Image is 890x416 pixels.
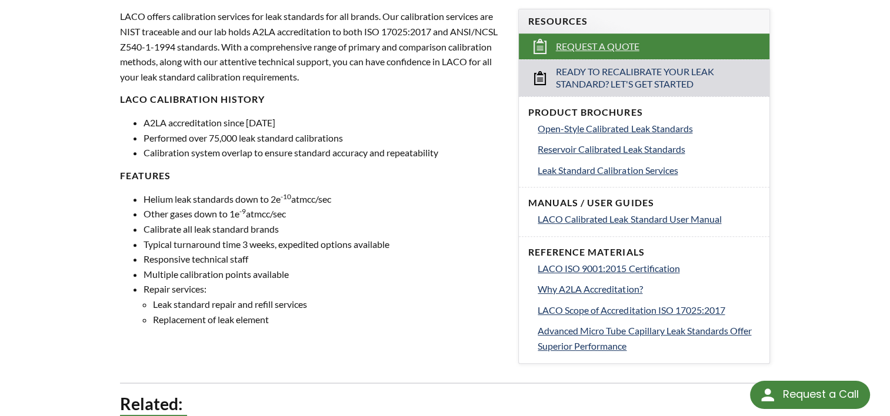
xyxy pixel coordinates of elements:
[538,263,679,274] span: LACO ISO 9001:2015 Certification
[528,246,759,259] h4: Reference Materials
[153,297,504,312] li: Leak standard repair and refill services
[750,381,870,409] div: Request a Call
[538,123,692,134] span: Open-Style Calibrated Leak Standards
[538,281,759,297] a: Why A2LA Accreditation?
[538,165,678,176] span: Leak Standard Calibration Services
[538,261,759,276] a: LACO ISO 9001:2015 Certification
[538,121,759,136] a: Open-Style Calibrated Leak Standards
[528,197,759,209] h4: Manuals / User Guides
[538,143,685,155] span: Reservoir Calibrated Leak Standards
[144,192,504,207] li: Helium leak standards down to 2e atmcc/sec
[538,304,725,316] span: LACO Scope of Accreditation ISO 17025:2017
[144,237,504,252] li: Typical turnaround time 3 weeks, expedited options available
[556,41,639,53] span: Request a Quote
[144,115,504,130] li: A2LA accreditation since [DATE]
[144,130,504,146] li: Performed over 75,000 leak standard calibrations
[538,323,759,353] a: Advanced Micro Tube Capillary Leak Standards Offer Superior Performance
[519,59,769,96] a: Ready to Recalibrate Your Leak Standard? Let's Get Started
[538,142,759,157] a: Reservoir Calibrated Leak Standards
[153,312,504,327] li: Replacement of leak element
[528,15,759,28] h4: Resources
[538,303,759,318] a: LACO Scope of Accreditation ISO 17025:2017
[144,251,504,267] li: Responsive technical staff
[556,66,734,90] span: Ready to Recalibrate Your Leak Standard? Let's Get Started
[144,267,504,282] li: Multiple calibration points available
[120,393,770,415] h2: Related:
[538,283,642,294] span: Why A2LA Accreditation?
[538,325,751,351] span: Advanced Micro Tube Capillary Leak Standards Offer Superior Performance
[144,222,504,237] li: Calibrate all leak standard brands
[519,33,769,59] a: Request a Quote
[758,385,777,404] img: round button
[239,207,246,216] sup: -9
[120,170,504,182] h4: FEATURES
[144,281,504,327] li: Repair services:
[538,163,759,178] a: Leak Standard Calibration Services
[144,145,504,160] li: Calibration system overlap to ensure standard accuracy and repeatability
[782,381,858,408] div: Request a Call
[144,206,504,222] li: Other gases down to 1e atmcc/sec
[538,212,759,227] a: LACO Calibrated Leak Standard User Manual
[538,213,721,224] span: LACO Calibrated Leak Standard User Manual
[120,93,265,105] strong: LACO Calibration History
[120,9,504,84] p: LACO offers calibration services for leak standards for all brands. Our calibration services are ...
[281,192,291,201] sup: -10
[528,106,759,119] h4: Product Brochures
